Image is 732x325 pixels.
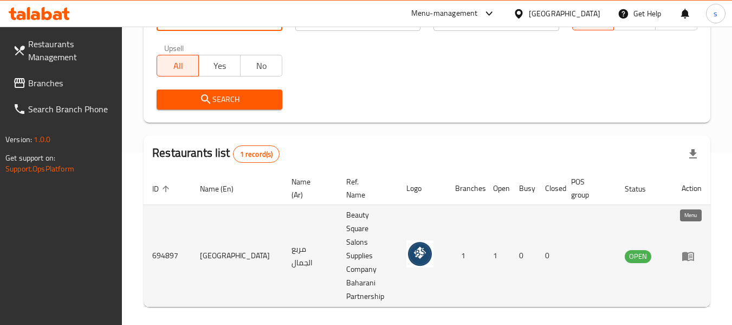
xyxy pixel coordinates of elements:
button: All [157,55,199,77]
th: Branches [446,172,484,205]
span: Version: [5,132,32,146]
td: 0 [510,205,536,307]
span: Name (En) [200,182,248,195]
span: OPEN [625,250,651,263]
div: Total records count [233,145,280,163]
td: Beauty Square Salons Supplies Company Baharani Partnership [338,205,398,307]
span: s [714,8,717,20]
div: OPEN [625,250,651,263]
td: مربع الجمال [283,205,338,307]
a: Support.OpsPlatform [5,162,74,176]
span: No [245,58,278,74]
th: Logo [398,172,446,205]
span: Search Branch Phone [28,103,114,116]
div: [GEOGRAPHIC_DATA] [529,8,600,20]
span: Restaurants Management [28,37,114,63]
button: Yes [198,55,241,77]
th: Action [673,172,710,205]
span: 1.0.0 [34,132,50,146]
span: TMP [660,12,693,28]
span: POS group [571,175,603,201]
button: No [240,55,282,77]
div: Menu-management [411,7,478,20]
td: 694897 [144,205,191,307]
span: Name (Ar) [291,175,325,201]
a: Search Branch Phone [4,96,122,122]
span: Status [625,182,660,195]
div: Export file [680,141,706,167]
button: Search [157,90,282,110]
span: Yes [203,58,236,74]
span: ID [152,182,173,195]
span: All [161,58,195,74]
td: 0 [536,205,562,307]
th: Busy [510,172,536,205]
span: Search [165,93,273,106]
table: enhanced table [144,172,710,307]
h2: Restaurants list [152,145,280,163]
a: Restaurants Management [4,31,122,70]
span: 1 record(s) [234,149,280,160]
th: Open [484,172,510,205]
span: Get support on: [5,151,55,165]
span: Ref. Name [346,175,385,201]
span: TGO [618,12,651,28]
span: All [577,12,610,28]
img: Beauty Square [406,240,433,267]
span: Branches [28,77,114,90]
a: Branches [4,70,122,96]
td: 1 [446,205,484,307]
label: Upsell [164,44,184,52]
td: 1 [484,205,510,307]
td: [GEOGRAPHIC_DATA] [191,205,283,307]
th: Closed [536,172,562,205]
